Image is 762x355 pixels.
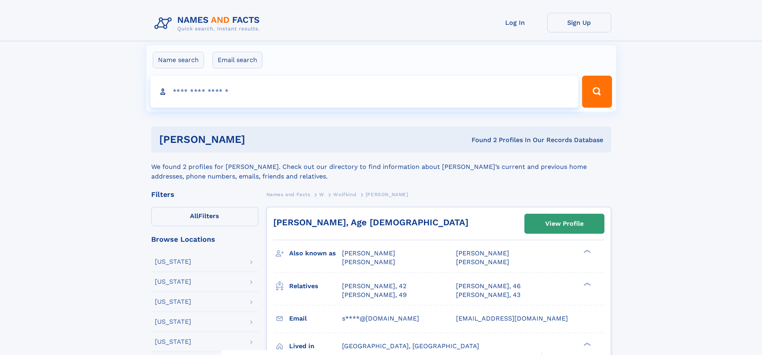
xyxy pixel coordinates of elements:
div: We found 2 profiles for [PERSON_NAME]. Check out our directory to find information about [PERSON_... [151,152,611,181]
label: Name search [153,52,204,68]
div: ❯ [582,281,591,287]
span: [PERSON_NAME] [366,192,408,197]
h1: [PERSON_NAME] [159,134,358,144]
div: [US_STATE] [155,279,191,285]
a: [PERSON_NAME], 43 [456,291,520,299]
h3: Also known as [289,247,342,260]
span: W [319,192,324,197]
img: Logo Names and Facts [151,13,266,34]
a: Wolfkind [333,189,356,199]
span: [EMAIL_ADDRESS][DOMAIN_NAME] [456,315,568,322]
span: [PERSON_NAME] [456,249,509,257]
h3: Lived in [289,339,342,353]
a: [PERSON_NAME], 49 [342,291,407,299]
span: All [190,212,198,220]
h3: Email [289,312,342,325]
input: search input [150,76,579,108]
div: View Profile [545,215,584,233]
h3: Relatives [289,279,342,293]
div: [US_STATE] [155,259,191,265]
label: Email search [212,52,262,68]
div: Browse Locations [151,236,258,243]
span: [PERSON_NAME] [342,249,395,257]
button: Search Button [582,76,612,108]
a: Sign Up [547,13,611,32]
a: [PERSON_NAME], Age [DEMOGRAPHIC_DATA] [273,217,468,227]
a: Names and Facts [266,189,310,199]
a: View Profile [525,214,604,233]
span: [PERSON_NAME] [342,258,395,266]
a: [PERSON_NAME], 46 [456,282,521,291]
a: W [319,189,324,199]
span: [GEOGRAPHIC_DATA], [GEOGRAPHIC_DATA] [342,342,479,350]
div: [US_STATE] [155,339,191,345]
span: Wolfkind [333,192,356,197]
a: [PERSON_NAME], 42 [342,282,406,291]
div: Found 2 Profiles In Our Records Database [358,136,603,144]
div: Filters [151,191,258,198]
div: [US_STATE] [155,299,191,305]
div: ❯ [582,249,591,254]
a: Log In [483,13,547,32]
div: ❯ [582,341,591,347]
label: Filters [151,207,258,226]
span: [PERSON_NAME] [456,258,509,266]
div: [US_STATE] [155,319,191,325]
